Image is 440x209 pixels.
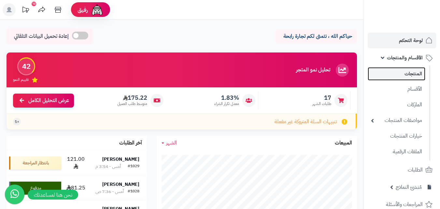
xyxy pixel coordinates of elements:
[117,94,147,101] span: 175.22
[17,3,34,18] a: تحديثات المنصة
[119,140,142,146] h3: آخر الطلبات
[275,118,337,126] span: تنبيهات السلة المتروكة غير مفعلة
[78,6,88,14] span: رفيق
[9,182,61,195] div: مدفوع
[386,200,423,209] span: المراجعات والأسئلة
[13,94,74,108] a: عرض التحليل الكامل
[399,36,423,45] span: لوحة التحكم
[13,77,29,82] span: تقييم النمو
[26,38,58,43] div: Domain Overview
[368,33,436,48] a: لوحة التحكم
[102,156,139,163] strong: [PERSON_NAME]
[166,139,177,147] span: الشهر
[28,97,69,104] span: عرض التحليل الكامل
[368,129,425,143] a: خيارات المنتجات
[64,150,88,176] td: 121.00
[66,38,71,43] img: tab_keywords_by_traffic_grey.svg
[102,181,139,188] strong: [PERSON_NAME]
[9,157,61,170] div: بانتظار المراجعة
[19,38,24,43] img: tab_domain_overview_orange.svg
[64,176,88,200] td: 81.25
[368,82,425,96] a: الأقسام
[91,3,104,16] img: ai-face.png
[368,113,425,127] a: مواصفات المنتجات
[368,162,436,178] a: الطلبات
[335,140,352,146] h3: المبيعات
[73,38,107,43] div: Keywords by Traffic
[128,188,139,195] div: #1028
[15,119,19,125] span: +1
[368,98,425,112] a: الماركات
[95,188,124,195] div: أمس - 7:36 ص
[95,163,121,170] div: أمس - 3:54 م
[368,145,425,159] a: الملفات الرقمية
[32,2,36,6] div: 10
[387,53,423,62] span: الأقسام والمنتجات
[408,165,423,174] span: الطلبات
[17,17,72,22] div: Domain: [DOMAIN_NAME]
[14,33,69,40] span: إعادة تحميل البيانات التلقائي
[162,139,177,147] a: الشهر
[117,101,147,107] span: متوسط طلب العميل
[18,10,32,16] div: v 4.0.25
[280,33,352,40] p: حياكم الله ، نتمنى لكم تجارة رابحة
[214,94,239,101] span: 1.83%
[10,10,16,16] img: logo_orange.svg
[396,183,422,192] span: مُنشئ النماذج
[312,101,331,107] span: طلبات الشهر
[368,67,425,81] a: المنتجات
[214,101,239,107] span: معدل تكرار الشراء
[10,17,16,22] img: website_grey.svg
[312,94,331,101] span: 17
[296,67,330,73] h3: تحليل نمو المتجر
[128,163,139,170] div: #1029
